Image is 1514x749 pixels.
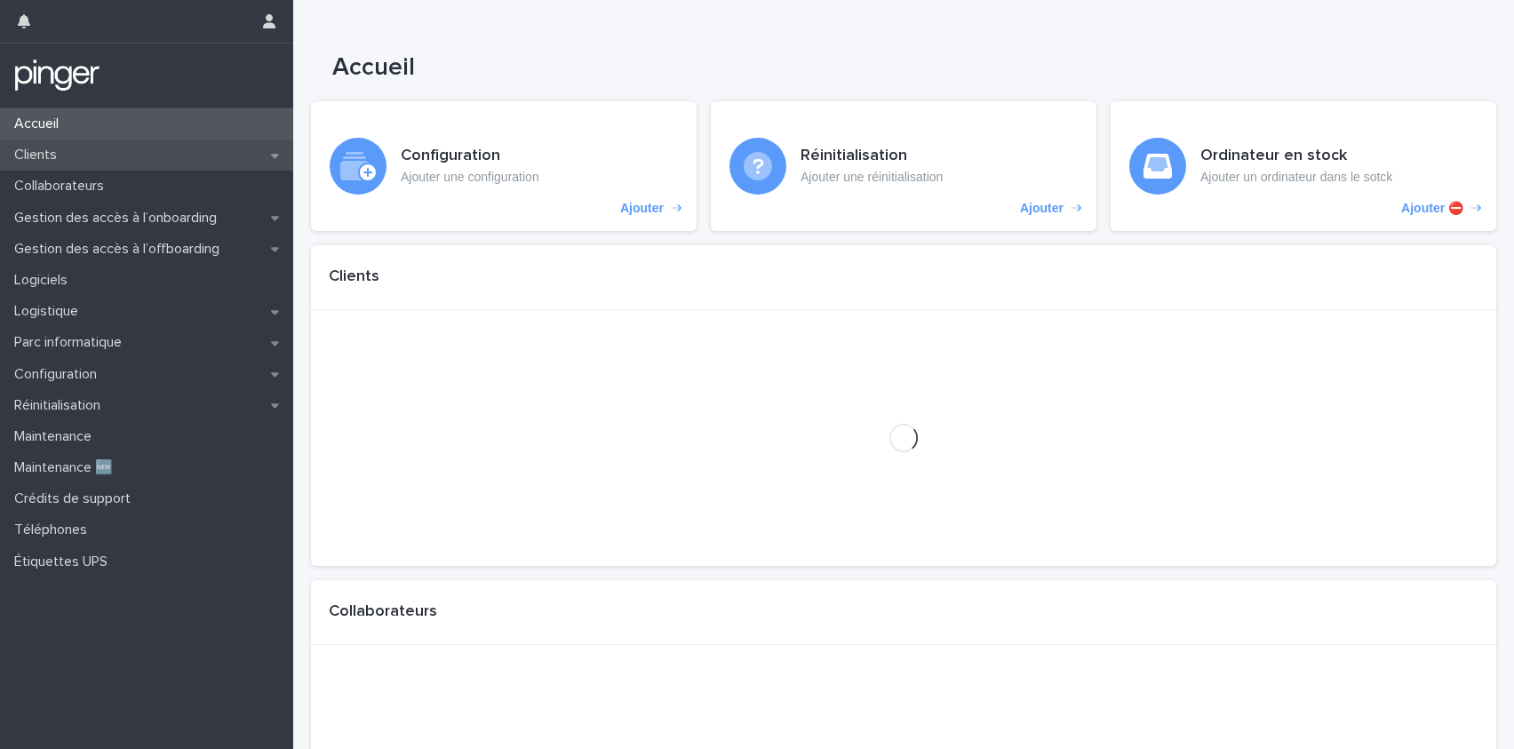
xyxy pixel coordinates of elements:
[7,490,145,507] p: Crédits de support
[7,522,101,538] p: Téléphones
[1200,147,1392,166] h3: Ordinateur en stock
[1111,101,1496,231] a: Ajouter ⛔️
[7,459,127,476] p: Maintenance 🆕
[401,170,539,185] p: Ajouter une configuration
[620,201,664,216] p: Ajouter
[1200,170,1392,185] p: Ajouter un ordinateur dans le sotck
[401,147,539,166] h3: Configuration
[7,554,122,570] p: Étiquettes UPS
[711,101,1096,231] a: Ajouter
[1020,201,1064,216] p: Ajouter
[7,366,111,383] p: Configuration
[7,303,92,320] p: Logistique
[7,178,118,195] p: Collaborateurs
[329,267,379,287] h1: Clients
[801,170,943,185] p: Ajouter une réinitialisation
[7,334,136,351] p: Parc informatique
[332,53,1198,84] h1: Accueil
[1401,201,1463,216] p: Ajouter ⛔️
[7,116,73,132] p: Accueil
[7,428,106,445] p: Maintenance
[311,101,697,231] a: Ajouter
[14,58,100,93] img: mTgBEunGTSyRkCgitkcU
[801,147,943,166] h3: Réinitialisation
[7,241,234,258] p: Gestion des accès à l’offboarding
[7,397,115,414] p: Réinitialisation
[7,210,231,227] p: Gestion des accès à l’onboarding
[7,147,71,163] p: Clients
[7,272,82,289] p: Logiciels
[329,602,437,622] h1: Collaborateurs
